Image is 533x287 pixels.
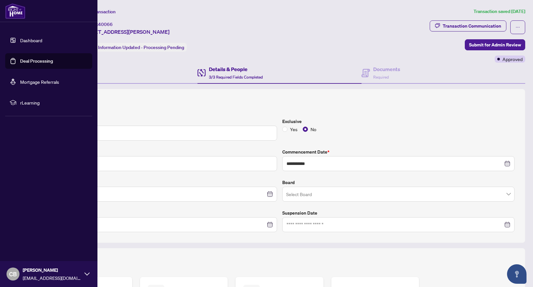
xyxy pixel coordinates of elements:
a: Mortgage Referrals [20,79,59,85]
span: Submit for Admin Review [469,40,521,50]
div: Transaction Communication [443,21,501,31]
span: [EMAIL_ADDRESS][DOMAIN_NAME] [23,274,81,281]
button: Open asap [507,264,527,284]
img: logo [5,3,25,19]
label: Board [282,179,515,186]
h2: Trade Details [44,100,514,110]
label: Cancellation Date [44,209,277,217]
h4: Details & People [209,65,263,73]
span: No [308,126,319,133]
span: Yes [287,126,300,133]
label: Listing Price [44,118,277,125]
span: CB [9,269,17,279]
label: Suspension Date [282,209,515,217]
span: ellipsis [515,25,520,30]
span: View Transaction [81,9,116,15]
span: rLearning [20,99,88,106]
span: Required [373,75,389,80]
span: Approved [502,56,523,63]
h4: Documents [373,65,400,73]
label: Commencement Date [282,148,515,156]
span: Information Updated - Processing Pending [98,44,184,50]
span: 40066 [98,21,113,27]
a: Dashboard [20,37,42,43]
button: Submit for Admin Review [465,39,525,50]
label: Exclusive [282,118,515,125]
label: Expiry Date [44,179,277,186]
label: Unit/Lot Number [44,148,277,156]
article: Transaction saved [DATE] [474,8,525,15]
span: 3/3 Required Fields Completed [209,75,263,80]
a: Deal Processing [20,58,53,64]
button: Transaction Communication [430,20,506,31]
span: [STREET_ADDRESS][PERSON_NAME] [81,28,170,36]
span: [PERSON_NAME] [23,267,81,274]
div: Status: [81,43,187,52]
